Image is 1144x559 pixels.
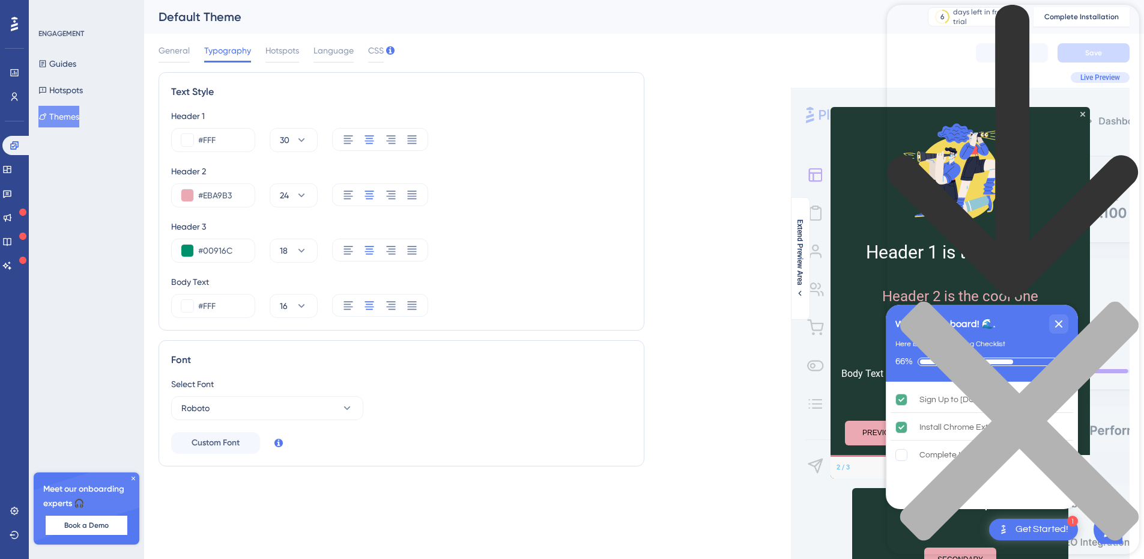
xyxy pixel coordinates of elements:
div: Header 1 [171,109,632,123]
span: 16 [280,299,288,313]
button: Themes [38,106,79,127]
p: Body Text is the text snippet you can explain anything to your users about your product [840,368,1080,391]
button: 18 [270,239,318,263]
span: Custom Font [192,436,240,450]
button: Custom Font [171,432,260,454]
span: Typography [204,43,251,58]
span: Need Help? [28,3,75,17]
h3: Header 3 is the middle one [840,330,1080,343]
div: Header 2 [171,164,632,179]
button: Extend Preview Area [790,219,810,298]
button: Hotspots [38,79,83,101]
button: 16 [270,294,318,318]
button: Guides [38,53,76,75]
span: 18 [280,243,288,258]
div: Default Theme [159,8,898,25]
span: General [159,43,190,58]
span: Roboto [181,401,210,415]
button: Book a Demo [46,516,127,535]
span: CSS [368,43,384,58]
div: Checklist Container [886,305,1078,509]
div: Step 2 of 3 [837,463,850,472]
span: Hotspots [265,43,299,58]
span: Book a Demo [64,521,109,530]
h1: Header 1 is the first one [840,242,1080,263]
span: Language [313,43,354,58]
img: launcher-image-alternative-text [4,7,25,29]
div: Footer [831,457,1090,478]
p: This is a [862,498,1059,513]
span: 30 [280,133,289,147]
span: 24 [280,188,289,203]
div: Select Font [171,377,632,391]
button: Roboto [171,396,363,420]
span: Meet our onboarding experts 🎧 [43,482,130,511]
div: Header 3 [171,219,632,234]
div: Font [171,353,632,367]
div: Text Style [171,85,632,99]
div: Checklist items [886,382,1078,506]
button: 30 [270,128,318,152]
button: 24 [270,183,318,207]
button: Previous [845,421,917,445]
div: ENGAGEMENT [38,29,84,38]
h2: Header 2 is the cool one [840,288,1080,305]
div: Body Text [171,275,632,289]
span: Extend Preview Area [795,219,805,284]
